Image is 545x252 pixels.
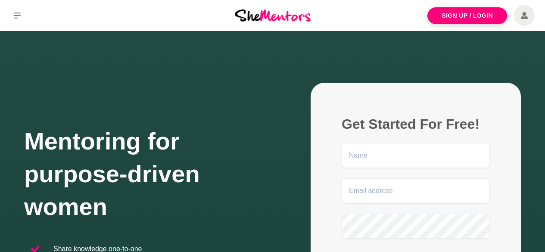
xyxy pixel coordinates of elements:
[24,125,273,223] h1: Mentoring for purpose-driven women
[427,7,507,24] a: Sign Up / Login
[342,115,490,133] h2: Get Started For Free!
[235,9,311,21] img: She Mentors Logo
[342,178,490,203] input: Email address
[342,143,490,168] input: Name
